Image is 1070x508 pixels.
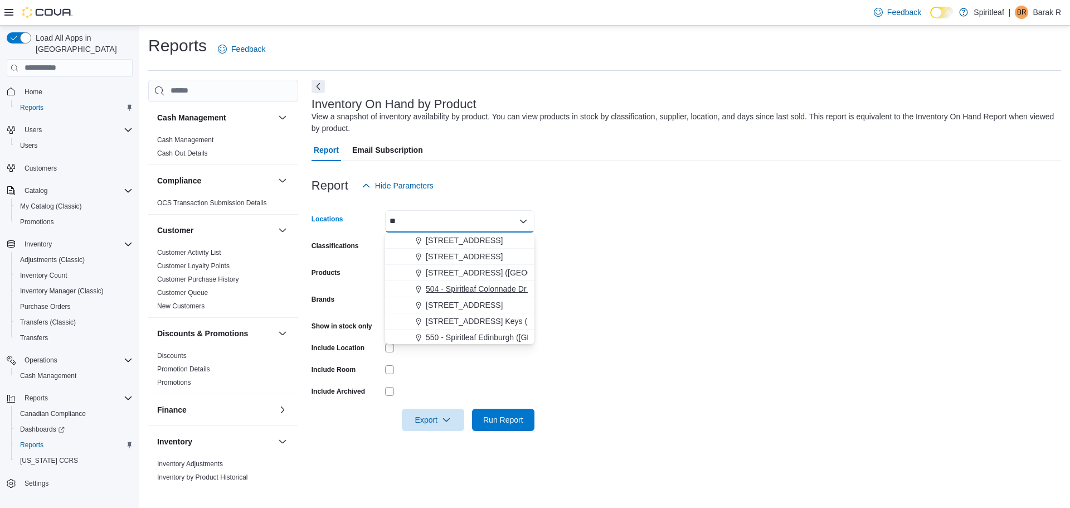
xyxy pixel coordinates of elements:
button: Operations [20,354,62,367]
span: Canadian Compliance [20,409,86,418]
h3: Customer [157,225,193,236]
span: Reports [16,101,133,114]
span: Dashboards [16,423,133,436]
span: Users [20,141,37,150]
span: Customers [25,164,57,173]
span: Home [20,85,133,99]
span: Purchase Orders [20,302,71,311]
a: My Catalog (Classic) [16,200,86,213]
span: [STREET_ADDRESS] ([GEOGRAPHIC_DATA]) [426,267,591,278]
button: Compliance [276,174,289,187]
button: Next [312,80,325,93]
div: Discounts & Promotions [148,349,298,394]
span: Transfers [20,333,48,342]
span: Load All Apps in [GEOGRAPHIC_DATA] [31,32,133,55]
a: Home [20,85,47,99]
button: Users [20,123,46,137]
span: Purchase Orders [16,300,133,313]
a: Customer Activity List [157,249,221,257]
button: My Catalog (Classic) [11,199,137,214]
span: Users [25,125,42,134]
button: Finance [157,404,274,415]
span: Customer Queue [157,288,208,297]
button: 550 - Spiritleaf Edinburgh ([GEOGRAPHIC_DATA]) [385,330,534,346]
button: Customers [2,160,137,176]
a: Adjustments (Classic) [16,253,89,267]
a: Inventory Count [16,269,72,282]
div: View a snapshot of inventory availability by product. You can view products in stock by classific... [312,111,1056,134]
a: Inventory by Product Historical [157,473,248,481]
button: Inventory [157,436,274,447]
span: Settings [20,476,133,490]
span: Transfers (Classic) [16,316,133,329]
label: Locations [312,215,343,224]
span: Inventory by Product Historical [157,473,248,482]
button: Inventory [276,435,289,448]
button: Cash Management [276,111,289,124]
label: Include Room [312,365,356,374]
button: [STREET_ADDRESS] [385,233,534,249]
button: Customer [276,224,289,237]
a: Transfers (Classic) [16,316,80,329]
a: Dashboards [11,422,137,437]
button: [STREET_ADDRESS] [385,249,534,265]
span: [US_STATE] CCRS [20,456,78,465]
div: Cash Management [148,133,298,165]
button: Reports [11,437,137,453]
span: Reports [20,441,43,449]
a: Promotions [157,379,191,386]
span: Reports [25,394,48,403]
h3: Cash Management [157,112,226,123]
span: Inventory Manager (Classic) [16,284,133,298]
span: OCS Transaction Submission Details [157,199,267,207]
span: Users [16,139,133,152]
button: Promotions [11,214,137,230]
span: Dark Mode [930,18,931,19]
a: OCS Transaction Submission Details [157,199,267,207]
a: Feedback [869,1,926,23]
div: Barak R [1015,6,1028,19]
button: Purchase Orders [11,299,137,315]
span: Customers [20,161,133,175]
a: Transfers [16,331,52,345]
button: Users [11,138,137,153]
label: Brands [312,295,334,304]
span: Report [314,139,339,161]
button: [US_STATE] CCRS [11,453,137,468]
a: Canadian Compliance [16,407,90,420]
a: Feedback [213,38,270,60]
span: Adjustments (Classic) [20,255,85,264]
span: Transfers (Classic) [20,318,76,327]
button: Operations [2,352,137,368]
button: Cash Management [157,112,274,123]
span: Washington CCRS [16,454,133,467]
span: Feedback [887,7,921,18]
button: Catalog [2,183,137,199]
button: Transfers (Classic) [11,315,137,330]
span: Customer Activity List [157,248,221,257]
span: BR [1017,6,1027,19]
button: Canadian Compliance [11,406,137,422]
h3: Report [312,179,348,192]
a: Customers [20,162,61,175]
h3: Finance [157,404,187,415]
span: Catalog [20,184,133,197]
a: Customer Loyalty Points [157,262,230,270]
span: New Customers [157,302,205,311]
button: Users [2,122,137,138]
span: [STREET_ADDRESS] [426,251,503,262]
p: Spiritleaf [974,6,1004,19]
a: Customer Queue [157,289,208,297]
span: Home [25,88,42,96]
button: Reports [2,390,137,406]
span: Cash Management [157,136,213,144]
span: Transfers [16,331,133,345]
a: Reports [16,438,48,452]
span: Promotion Details [157,365,210,374]
button: Close list of options [519,217,528,226]
span: Operations [25,356,57,365]
button: Export [402,409,464,431]
p: | [1009,6,1011,19]
span: Reports [20,103,43,112]
span: My Catalog (Classic) [20,202,82,211]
